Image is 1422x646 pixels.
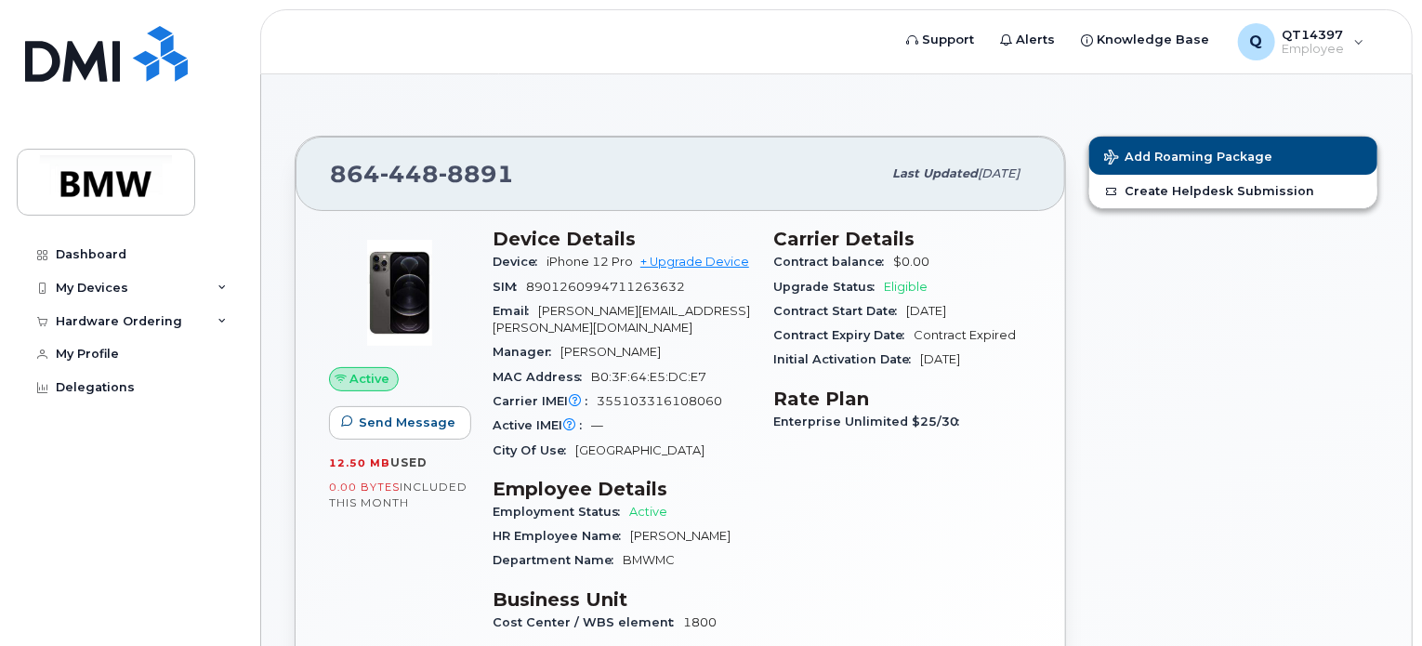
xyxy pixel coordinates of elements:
[591,370,706,384] span: B0:3F:64:E5:DC:E7
[1104,150,1272,167] span: Add Roaming Package
[493,394,597,408] span: Carrier IMEI
[493,443,575,457] span: City Of Use
[493,529,630,543] span: HR Employee Name
[380,160,439,188] span: 448
[914,328,1016,342] span: Contract Expired
[773,415,968,428] span: Enterprise Unlimited $25/30
[329,406,471,440] button: Send Message
[493,255,546,269] span: Device
[350,370,390,388] span: Active
[329,456,390,469] span: 12.50 MB
[330,160,514,188] span: 864
[591,418,603,432] span: —
[439,160,514,188] span: 8891
[773,304,906,318] span: Contract Start Date
[773,388,1032,410] h3: Rate Plan
[884,280,928,294] span: Eligible
[773,255,893,269] span: Contract balance
[390,455,428,469] span: used
[893,255,929,269] span: $0.00
[493,505,629,519] span: Employment Status
[526,280,685,294] span: 8901260994711263632
[623,553,675,567] span: BMWMC
[1089,137,1377,175] button: Add Roaming Package
[597,394,722,408] span: 355103316108060
[1341,565,1408,632] iframe: Messenger Launcher
[892,166,978,180] span: Last updated
[546,255,633,269] span: iPhone 12 Pro
[493,418,591,432] span: Active IMEI
[773,280,884,294] span: Upgrade Status
[329,481,400,494] span: 0.00 Bytes
[493,553,623,567] span: Department Name
[906,304,946,318] span: [DATE]
[493,478,751,500] h3: Employee Details
[683,615,717,629] span: 1800
[493,370,591,384] span: MAC Address
[493,345,560,359] span: Manager
[920,352,960,366] span: [DATE]
[493,304,538,318] span: Email
[773,352,920,366] span: Initial Activation Date
[359,414,455,431] span: Send Message
[493,280,526,294] span: SIM
[1089,175,1377,208] a: Create Helpdesk Submission
[493,588,751,611] h3: Business Unit
[560,345,661,359] span: [PERSON_NAME]
[773,328,914,342] span: Contract Expiry Date
[773,228,1032,250] h3: Carrier Details
[493,615,683,629] span: Cost Center / WBS element
[630,529,731,543] span: [PERSON_NAME]
[640,255,749,269] a: + Upgrade Device
[629,505,667,519] span: Active
[978,166,1020,180] span: [DATE]
[493,228,751,250] h3: Device Details
[344,237,455,349] img: image20231002-3703462-zcwrqf.jpeg
[575,443,704,457] span: [GEOGRAPHIC_DATA]
[493,304,750,335] span: [PERSON_NAME][EMAIL_ADDRESS][PERSON_NAME][DOMAIN_NAME]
